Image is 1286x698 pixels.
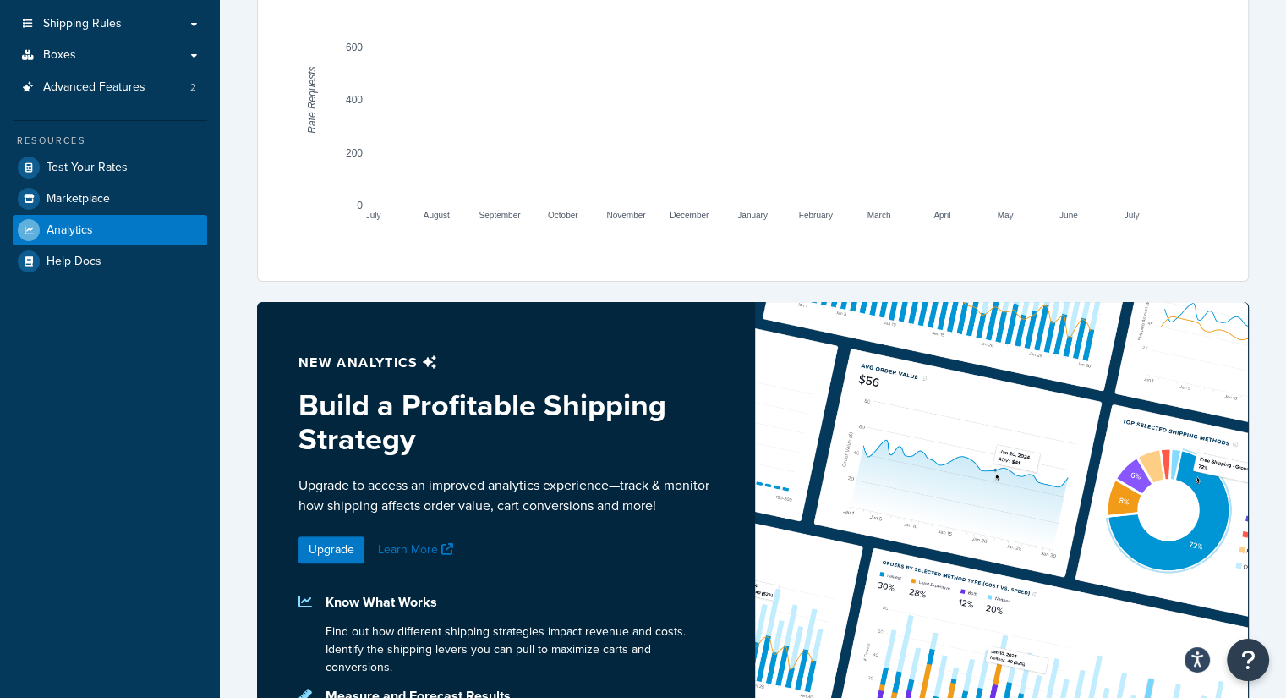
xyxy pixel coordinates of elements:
[606,211,646,220] text: November
[13,134,207,148] div: Resources
[13,246,207,277] a: Help Docs
[43,48,76,63] span: Boxes
[346,146,363,158] text: 200
[933,211,950,220] text: April
[13,215,207,245] a: Analytics
[1059,211,1078,220] text: June
[13,40,207,71] a: Boxes
[43,80,145,95] span: Advanced Features
[326,623,713,676] p: Find out how different shipping strategies impact revenue and costs. Identify the shipping levers...
[357,200,363,212] text: 0
[43,17,122,31] span: Shipping Rules
[47,161,128,175] span: Test Your Rates
[998,211,1014,220] text: May
[1125,211,1140,220] text: July
[1227,639,1269,681] button: Open Resource Center
[47,255,101,269] span: Help Docs
[424,211,450,220] text: August
[298,351,713,375] p: New analytics
[13,8,207,40] a: Shipping Rules
[737,211,768,220] text: January
[366,211,381,220] text: July
[670,211,709,220] text: December
[799,211,833,220] text: February
[298,388,713,455] h3: Build a Profitable Shipping Strategy
[378,541,457,558] a: Learn More
[298,475,713,516] p: Upgrade to access an improved analytics experience—track & monitor how shipping affects order val...
[13,72,207,103] a: Advanced Features2
[306,66,318,133] text: Rate Requests
[298,536,364,563] a: Upgrade
[548,211,578,220] text: October
[190,80,196,95] span: 2
[479,211,522,220] text: September
[13,152,207,183] a: Test Your Rates
[47,223,93,238] span: Analytics
[346,94,363,106] text: 400
[326,591,713,614] p: Know What Works
[867,211,891,220] text: March
[13,72,207,103] li: Advanced Features
[13,184,207,214] a: Marketplace
[47,192,110,206] span: Marketplace
[346,41,363,53] text: 600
